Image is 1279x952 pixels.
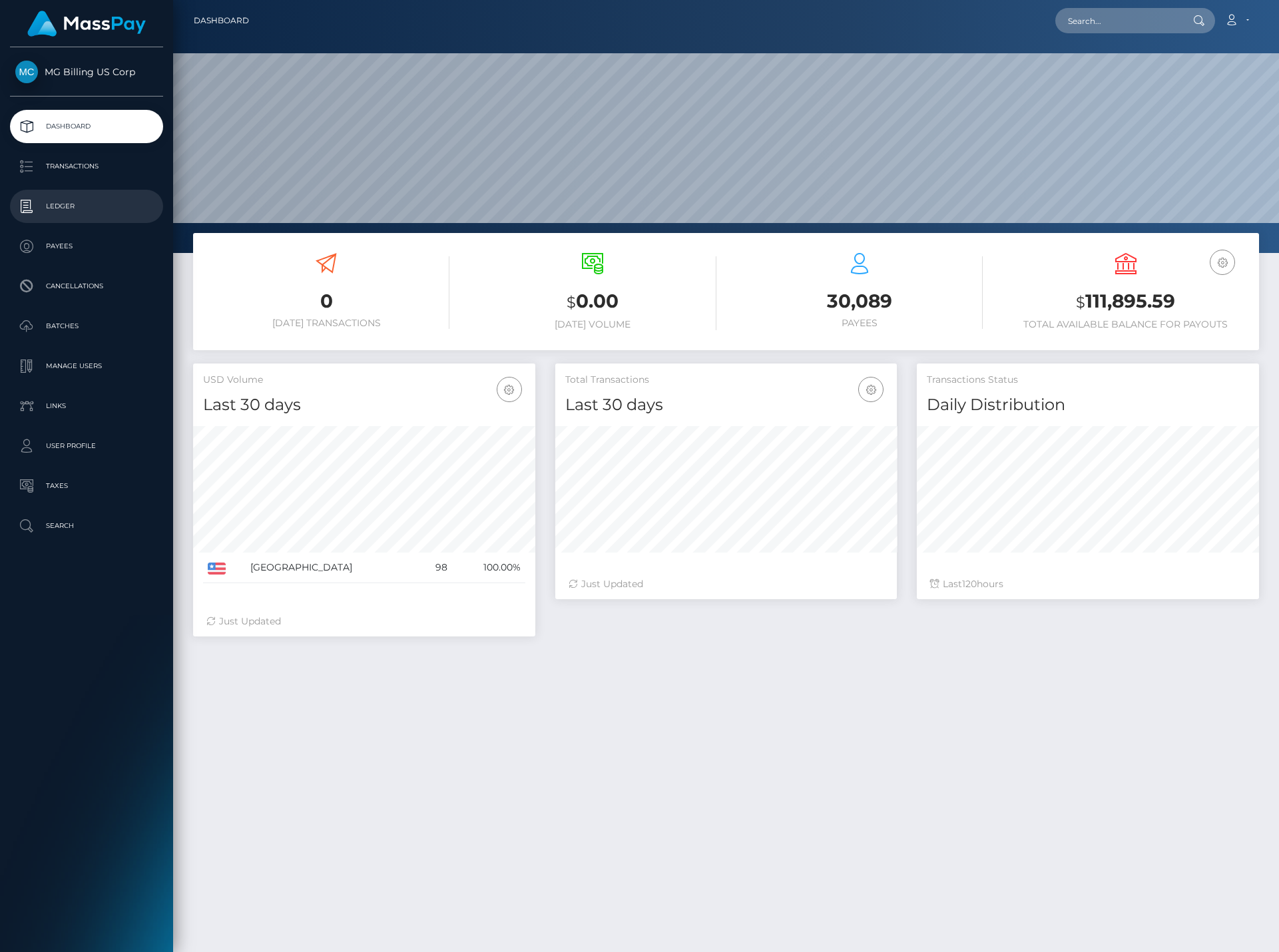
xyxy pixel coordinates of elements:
p: Manage Users [15,356,158,376]
td: [GEOGRAPHIC_DATA] [246,553,419,583]
h5: Transactions Status [927,373,1249,387]
a: Dashboard [10,110,163,143]
a: User Profile [10,429,163,463]
p: Transactions [15,156,158,176]
h6: [DATE] Volume [469,319,716,330]
img: US.png [208,563,226,575]
td: 98 [419,553,453,583]
p: Dashboard [15,117,158,136]
a: Ledger [10,190,163,223]
a: Transactions [10,150,163,183]
h6: [DATE] Transactions [203,318,449,329]
h3: 30,089 [736,288,983,314]
a: Manage Users [10,350,163,383]
a: Batches [10,310,163,343]
img: MassPay Logo [27,11,146,37]
h6: Total Available Balance for Payouts [1003,319,1249,330]
a: Search [10,509,163,543]
h3: 0 [203,288,449,314]
p: Taxes [15,476,158,496]
a: Payees [10,230,163,263]
p: Links [15,396,158,416]
input: Search... [1055,8,1180,33]
img: MG Billing US Corp [15,61,38,83]
p: Ledger [15,196,158,216]
a: Dashboard [194,7,249,35]
a: Taxes [10,469,163,503]
div: Just Updated [206,614,522,628]
p: Search [15,516,158,536]
p: Payees [15,236,158,256]
td: 100.00% [452,553,525,583]
h3: 0.00 [469,288,716,316]
h5: Total Transactions [565,373,888,387]
h4: Last 30 days [203,393,525,417]
a: Links [10,389,163,423]
a: Cancellations [10,270,163,303]
p: Batches [15,316,158,336]
p: Cancellations [15,276,158,296]
span: 120 [962,578,977,590]
h4: Daily Distribution [927,393,1249,417]
span: MG Billing US Corp [10,66,163,78]
h5: USD Volume [203,373,525,387]
p: User Profile [15,436,158,456]
h3: 111,895.59 [1003,288,1249,316]
small: $ [567,293,576,312]
h4: Last 30 days [565,393,888,417]
div: Last hours [930,577,1246,591]
h6: Payees [736,318,983,329]
small: $ [1076,293,1085,312]
div: Just Updated [569,577,884,591]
